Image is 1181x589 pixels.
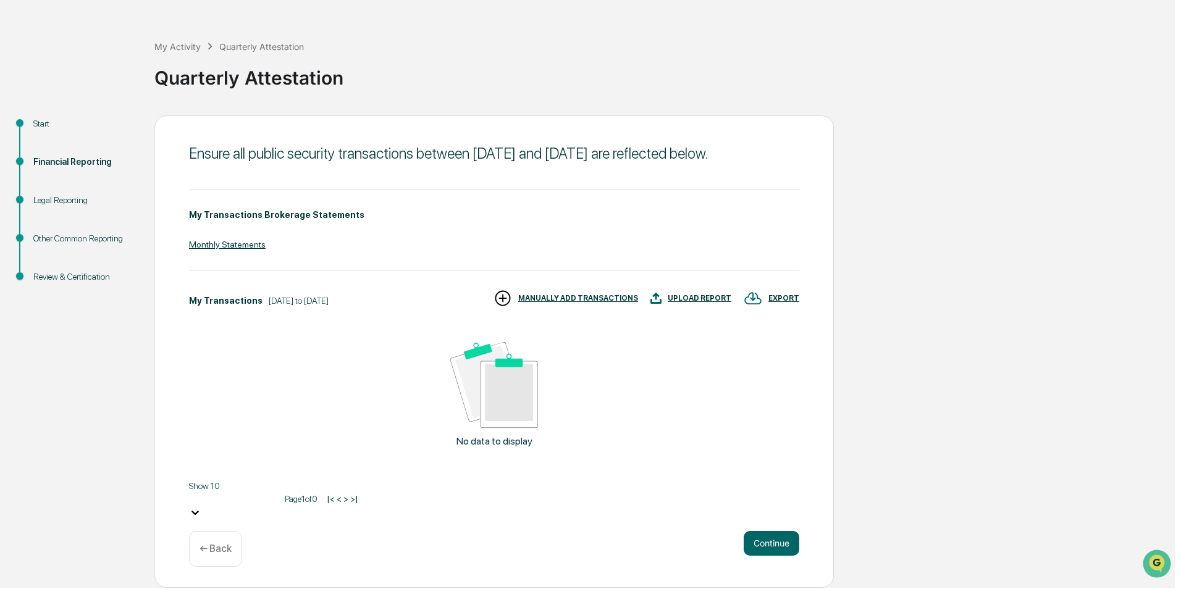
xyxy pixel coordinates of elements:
[87,209,149,219] a: Powered byPylon
[1141,548,1175,582] iframe: Open customer support
[189,294,263,307] div: My Transactions
[12,26,225,46] p: How can we help?
[189,238,799,251] div: Monthly Statements
[350,493,358,506] button: >|
[33,270,135,283] div: Review & Certification
[518,293,638,304] div: MANUALLY ADD TRANSACTIONS
[42,107,156,117] div: We're available if you need us!
[189,480,275,493] div: Show 10
[456,434,532,449] p: No data to display
[154,40,201,53] div: My Activity
[768,293,799,304] div: EXPORT
[12,180,22,190] div: 🔎
[90,157,99,167] div: 🗄️
[33,232,135,245] div: Other Common Reporting
[668,293,731,304] div: UPLOAD REPORT
[7,151,85,173] a: 🖐️Preclearance
[269,294,329,307] div: [DATE] to [DATE]
[343,493,348,506] button: >
[33,117,135,130] div: Start
[189,209,364,222] div: My Transactions Brokerage Statements
[154,54,1169,92] div: Quarterly Attestation
[337,493,342,506] button: <
[7,174,83,196] a: 🔎Data Lookup
[12,94,35,117] img: 1746055101610-c473b297-6a78-478c-a979-82029cc54cd1
[744,531,799,556] button: Continue
[200,541,232,556] p: ← Back
[210,98,225,113] button: Start new chat
[102,156,153,168] span: Attestations
[85,151,158,173] a: 🗄️Attestations
[219,40,304,53] div: Quarterly Attestation
[25,156,80,168] span: Preclearance
[189,143,799,165] div: Ensure all public security transactions between [DATE] and [DATE] are reflected below.
[744,289,762,307] img: EXPORT
[25,179,78,191] span: Data Lookup
[12,157,22,167] div: 🖐️
[327,493,335,506] button: |<
[33,194,135,207] div: Legal Reporting
[450,342,538,428] img: No data
[285,494,317,504] span: Page 1 of 0
[42,94,203,107] div: Start new chat
[33,156,135,169] div: Financial Reporting
[123,209,149,219] span: Pylon
[650,289,662,307] img: UPLOAD REPORT
[494,289,512,307] img: MANUALLY ADD TRANSACTIONS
